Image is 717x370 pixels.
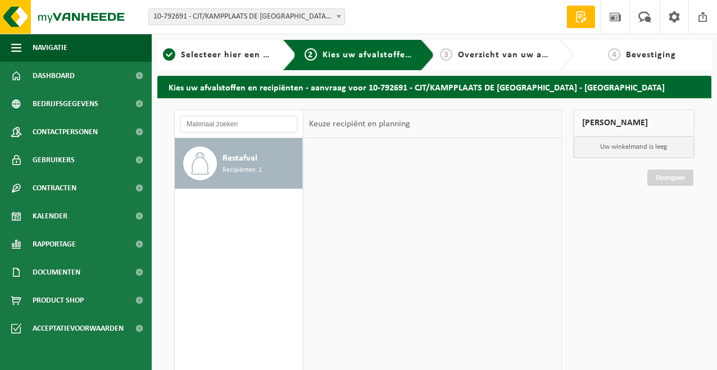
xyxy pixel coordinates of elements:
div: Keuze recipiënt en planning [303,110,416,138]
span: Kalender [33,202,67,230]
iframe: chat widget [6,345,188,370]
span: Overzicht van uw aanvraag [458,51,577,60]
a: Doorgaan [647,170,693,186]
span: Bevestiging [626,51,676,60]
span: 4 [608,48,620,61]
a: 1Selecteer hier een vestiging [163,48,274,62]
span: Kies uw afvalstoffen en recipiënten [323,51,477,60]
span: 2 [305,48,317,61]
span: Documenten [33,258,80,286]
span: 10-792691 - CJT/KAMPPLAATS DE KOESTAL - MOELINGEN [149,9,344,25]
span: 10-792691 - CJT/KAMPPLAATS DE KOESTAL - MOELINGEN [148,8,345,25]
span: Recipiënten: 1 [223,165,262,176]
span: Navigatie [33,34,67,62]
div: [PERSON_NAME] [573,109,695,136]
button: Restafval Recipiënten: 1 [175,138,303,189]
span: Dashboard [33,62,75,90]
p: Uw winkelmand is leeg [574,136,695,158]
span: 3 [440,48,452,61]
span: Rapportage [33,230,76,258]
span: Selecteer hier een vestiging [181,51,302,60]
span: Contactpersonen [33,118,98,146]
input: Materiaal zoeken [180,116,297,133]
span: Bedrijfsgegevens [33,90,98,118]
span: Restafval [223,152,257,165]
span: Acceptatievoorwaarden [33,314,124,342]
span: Contracten [33,174,76,202]
span: Gebruikers [33,146,75,174]
span: Product Shop [33,286,84,314]
h2: Kies uw afvalstoffen en recipiënten - aanvraag voor 10-792691 - CJT/KAMPPLAATS DE [GEOGRAPHIC_DAT... [157,76,711,98]
span: 1 [163,48,175,61]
